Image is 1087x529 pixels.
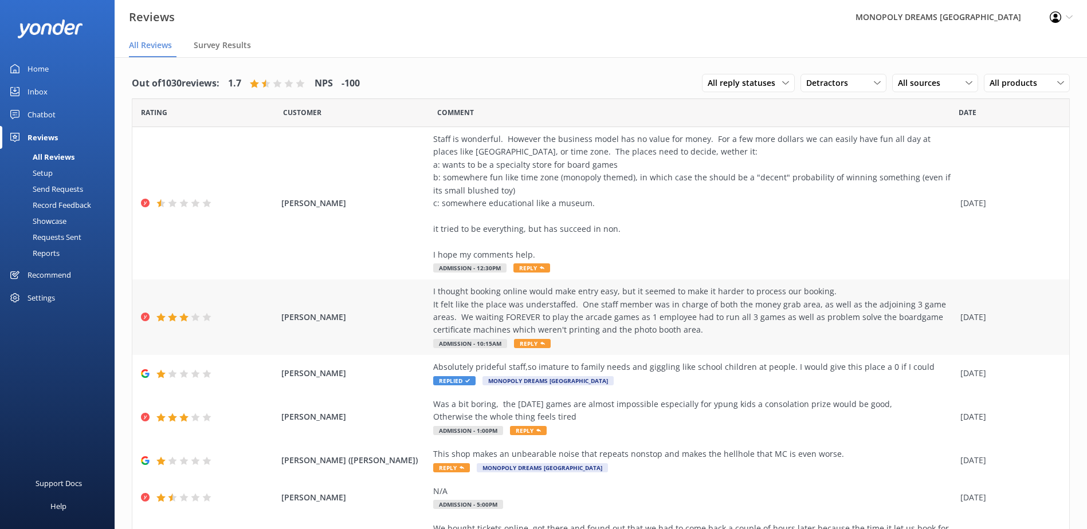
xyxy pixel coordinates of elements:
[510,426,547,435] span: Reply
[28,286,55,309] div: Settings
[477,463,608,472] span: MONOPOLY DREAMS [GEOGRAPHIC_DATA]
[7,229,81,245] div: Requests Sent
[960,311,1055,323] div: [DATE]
[7,181,115,197] a: Send Requests
[433,263,507,273] span: Admission - 12:30pm
[990,77,1044,89] span: All products
[513,263,550,273] span: Reply
[7,149,74,165] div: All Reviews
[28,263,71,286] div: Recommend
[7,213,115,229] a: Showcase
[194,40,251,51] span: Survey Results
[28,80,48,103] div: Inbox
[342,76,360,91] h4: -100
[7,197,91,213] div: Record Feedback
[898,77,947,89] span: All sources
[50,495,66,518] div: Help
[433,285,955,337] div: I thought booking online would make entry easy, but it seemed to make it harder to process our bo...
[129,40,172,51] span: All Reviews
[433,376,476,385] span: Replied
[433,448,955,460] div: This shop makes an unbearable noise that repeats nonstop and makes the hellhole that MC is even w...
[228,76,241,91] h4: 1.7
[959,107,976,118] span: Date
[281,491,427,504] span: [PERSON_NAME]
[36,472,82,495] div: Support Docs
[960,367,1055,380] div: [DATE]
[482,376,614,385] span: MONOPOLY DREAMS [GEOGRAPHIC_DATA]
[132,76,219,91] h4: Out of 1030 reviews:
[7,165,115,181] a: Setup
[7,149,115,165] a: All Reviews
[514,339,551,348] span: Reply
[129,8,175,26] h3: Reviews
[433,500,503,509] span: Admission - 5:00pm
[806,77,855,89] span: Detractors
[433,398,955,424] div: Was a bit boring, the [DATE] games are almost impossible especially for ypung kids a consolation ...
[433,485,955,498] div: N/A
[437,107,474,118] span: Question
[433,463,470,472] span: Reply
[433,426,503,435] span: Admission - 1:00pm
[433,339,507,348] span: Admission - 10:15am
[960,491,1055,504] div: [DATE]
[433,133,955,261] div: Staff is wonderful. However the business model has no value for money. For a few more dollars we ...
[7,229,115,245] a: Requests Sent
[7,245,60,261] div: Reports
[281,367,427,380] span: [PERSON_NAME]
[281,454,427,467] span: [PERSON_NAME] ([PERSON_NAME])
[283,107,321,118] span: Date
[960,410,1055,423] div: [DATE]
[708,77,782,89] span: All reply statuses
[960,197,1055,210] div: [DATE]
[7,213,66,229] div: Showcase
[281,197,427,210] span: [PERSON_NAME]
[960,454,1055,467] div: [DATE]
[315,76,333,91] h4: NPS
[7,165,53,181] div: Setup
[7,197,115,213] a: Record Feedback
[17,19,83,38] img: yonder-white-logo.png
[281,311,427,323] span: [PERSON_NAME]
[7,181,83,197] div: Send Requests
[7,245,115,261] a: Reports
[28,57,49,80] div: Home
[433,361,955,373] div: Absolutely prideful staff,so imature to family needs and giggling like school children at people....
[281,410,427,423] span: [PERSON_NAME]
[28,103,56,126] div: Chatbot
[141,107,167,118] span: Date
[28,126,58,149] div: Reviews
